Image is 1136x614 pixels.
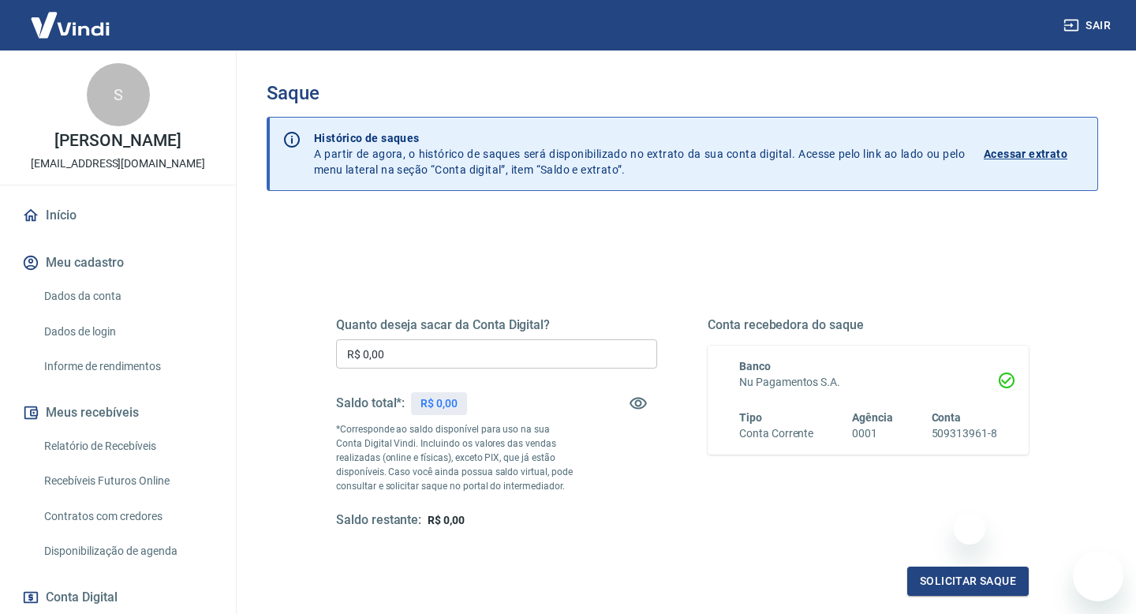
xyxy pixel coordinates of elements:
button: Solicitar saque [907,567,1029,596]
a: Recebíveis Futuros Online [38,465,217,497]
h3: Saque [267,82,1098,104]
a: Acessar extrato [984,130,1085,178]
button: Meus recebíveis [19,395,217,430]
h6: 509313961-8 [932,425,997,442]
a: Contratos com credores [38,500,217,533]
h6: 0001 [852,425,893,442]
h5: Saldo total*: [336,395,405,411]
button: Sair [1060,11,1117,40]
iframe: Close message [954,513,985,545]
a: Informe de rendimentos [38,350,217,383]
p: [EMAIL_ADDRESS][DOMAIN_NAME] [31,155,205,172]
h5: Quanto deseja sacar da Conta Digital? [336,317,657,333]
a: Dados de login [38,316,217,348]
h5: Saldo restante: [336,512,421,529]
span: Tipo [739,411,762,424]
span: R$ 0,00 [428,514,465,526]
p: Acessar extrato [984,146,1067,162]
p: R$ 0,00 [420,395,458,412]
a: Início [19,198,217,233]
img: Vindi [19,1,121,49]
p: [PERSON_NAME] [54,133,181,149]
a: Dados da conta [38,280,217,313]
p: A partir de agora, o histórico de saques será disponibilizado no extrato da sua conta digital. Ac... [314,130,965,178]
button: Meu cadastro [19,245,217,280]
h6: Conta Corrente [739,425,813,442]
h6: Nu Pagamentos S.A. [739,374,997,391]
span: Conta [932,411,962,424]
iframe: Button to launch messaging window [1073,551,1123,601]
div: S [87,63,150,126]
span: Banco [739,360,771,373]
p: *Corresponde ao saldo disponível para uso na sua Conta Digital Vindi. Incluindo os valores das ve... [336,422,577,493]
p: Histórico de saques [314,130,965,146]
h5: Conta recebedora do saque [708,317,1029,333]
a: Disponibilização de agenda [38,535,217,567]
span: Agência [852,411,893,424]
a: Relatório de Recebíveis [38,430,217,462]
